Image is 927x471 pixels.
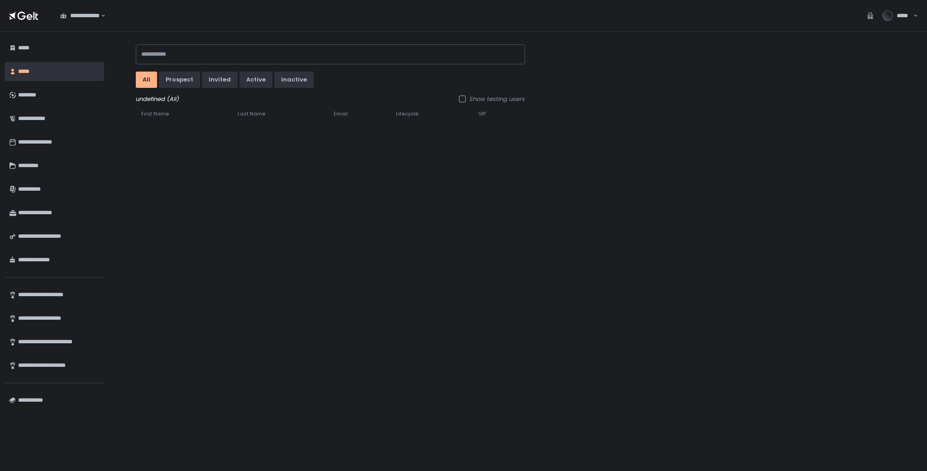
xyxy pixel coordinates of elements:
[141,111,169,117] span: First Name
[478,111,486,117] span: VIP
[166,76,193,84] div: prospect
[136,95,525,103] div: undefined (All)
[238,111,265,117] span: Last Name
[274,72,314,88] button: inactive
[202,72,238,88] button: invited
[54,6,105,25] div: Search for option
[159,72,200,88] button: prospect
[281,76,307,84] div: inactive
[143,76,150,84] div: All
[334,111,348,117] span: Email
[246,76,266,84] div: active
[396,111,418,117] span: Lifecycle
[136,72,157,88] button: All
[239,72,272,88] button: active
[209,76,231,84] div: invited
